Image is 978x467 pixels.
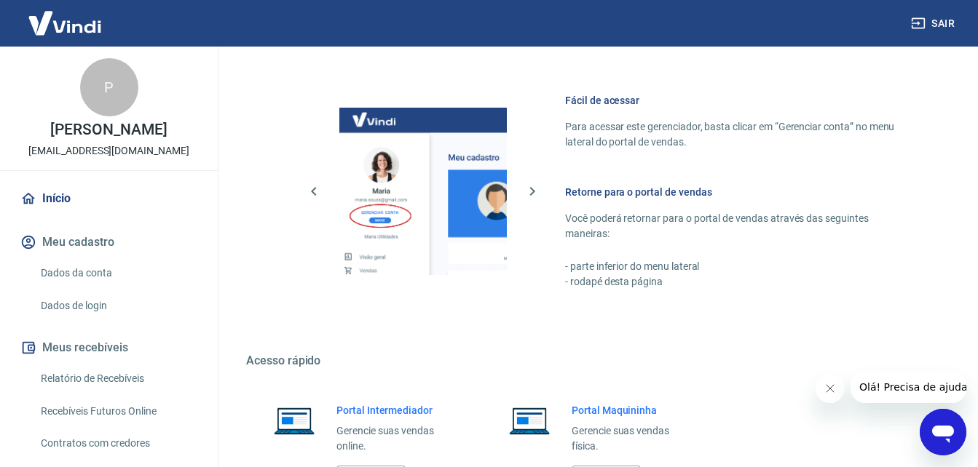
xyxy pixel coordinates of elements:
a: Dados da conta [35,258,200,288]
iframe: Fechar mensagem [816,374,845,403]
img: Imagem de um notebook aberto [499,403,560,438]
button: Meu cadastro [17,226,200,258]
a: Recebíveis Futuros Online [35,396,200,426]
p: - rodapé desta página [565,274,908,290]
p: Gerencie suas vendas física. [572,423,690,454]
p: [PERSON_NAME] [50,122,167,137]
span: Olá! Precisa de ajuda? [9,10,122,22]
p: Você poderá retornar para o portal de vendas através das seguintes maneiras: [565,211,908,242]
iframe: Mensagem da empresa [851,371,966,403]
p: Para acessar este gerenciador, basta clicar em “Gerenciar conta” no menu lateral do portal de ven... [565,119,908,150]
iframe: Botão para abrir a janela de mensagens [920,409,966,455]
p: Gerencie suas vendas online. [336,423,455,454]
h6: Retorne para o portal de vendas [565,185,908,199]
a: Dados de login [35,291,200,321]
p: [EMAIL_ADDRESS][DOMAIN_NAME] [28,143,189,159]
a: Contratos com credores [35,428,200,458]
p: - parte inferior do menu lateral [565,259,908,274]
img: Imagem da dashboard mostrando o botão de gerenciar conta na sidebar no lado esquerdo [339,108,507,275]
h6: Portal Intermediador [336,403,455,418]
a: Início [17,183,200,215]
img: Imagem de um notebook aberto [264,403,325,438]
a: Relatório de Recebíveis [35,364,200,394]
div: P [80,58,138,116]
h6: Portal Maquininha [572,403,690,418]
h6: Fácil de acessar [565,93,908,108]
button: Meus recebíveis [17,332,200,364]
img: Vindi [17,1,112,45]
button: Sair [908,10,961,37]
h5: Acesso rápido [246,354,943,368]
